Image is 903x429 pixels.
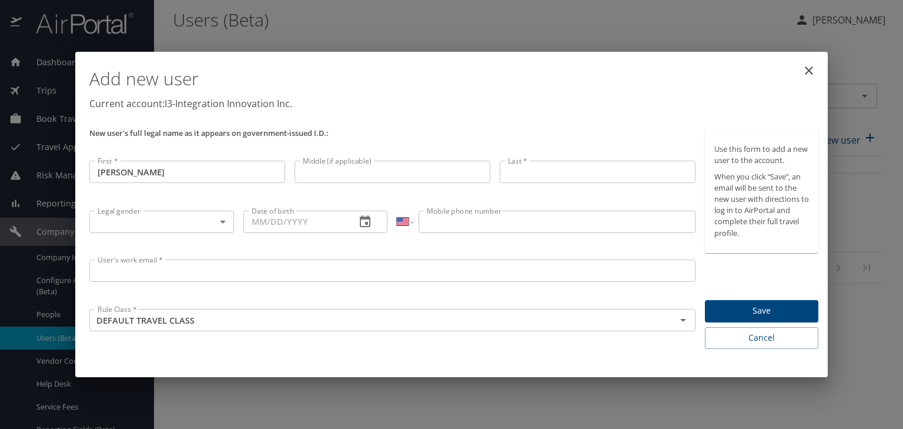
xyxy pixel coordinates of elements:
button: Open [675,312,691,328]
p: New user's full legal name as it appears on government-issued I.D.: [89,129,695,137]
input: MM/DD/YYYY [243,211,347,233]
h1: Add new user [89,61,818,97]
button: Save [705,300,818,323]
button: Cancel [705,327,818,349]
p: When you click “Save”, an email will be sent to the new user with directions to log in to AirPort... [714,171,809,239]
button: close [795,56,823,85]
div: ​ [89,211,234,233]
span: Save [714,304,809,318]
p: Use this form to add a new user to the account. [714,144,809,166]
p: Current account: I3-Integration Innovation Inc. [89,97,818,111]
span: Cancel [714,331,809,345]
